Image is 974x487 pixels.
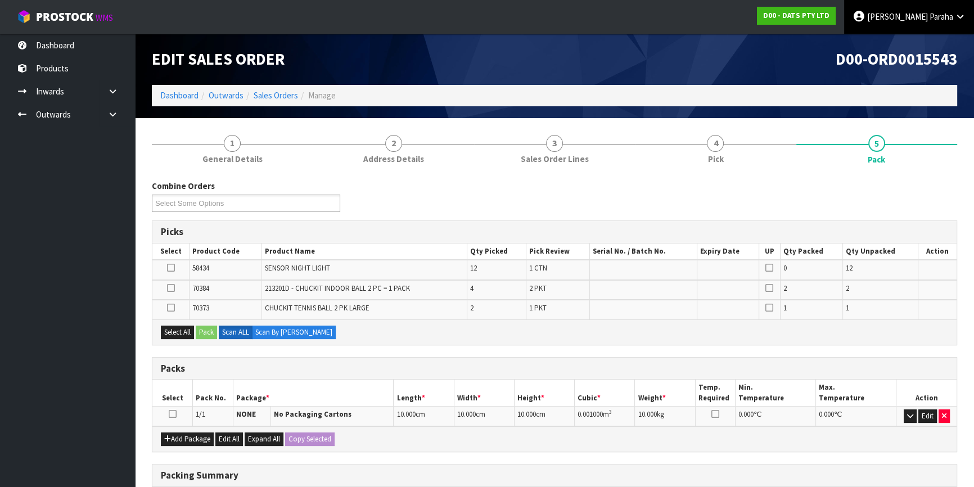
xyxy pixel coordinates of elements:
th: Serial No. / Batch No. [589,243,697,260]
span: 2 [385,135,402,152]
span: General Details [202,153,263,165]
span: 58434 [192,263,209,273]
th: Weight [635,380,695,406]
label: Scan ALL [219,326,252,339]
td: cm [514,407,574,426]
th: Max. Temperature [816,380,896,406]
button: Expand All [245,432,283,446]
th: Qty Packed [780,243,842,260]
span: 1 [224,135,241,152]
span: 5 [868,135,885,152]
th: Product Code [190,243,262,260]
span: 213201D - CHUCKIT INDOOR BALL 2 PC = 1 PACK [265,283,410,293]
th: Cubic [575,380,635,406]
span: Expand All [248,434,280,444]
span: 0.000 [819,409,834,419]
td: ℃ [816,407,896,426]
th: Height [514,380,574,406]
button: Select All [161,326,194,339]
a: Outwards [209,90,243,101]
th: Action [896,380,957,406]
h3: Packs [161,363,948,374]
th: Temp. Required [695,380,736,406]
td: cm [394,407,454,426]
th: Min. Temperature [736,380,816,406]
span: 2 [470,303,474,313]
a: Sales Orders [254,90,298,101]
span: ProStock [36,10,93,24]
th: Pack No. [193,380,233,406]
button: Pack [196,326,217,339]
label: Combine Orders [152,180,215,192]
span: 70384 [192,283,209,293]
td: m [575,407,635,426]
span: 0.000 [738,409,754,419]
span: 70373 [192,303,209,313]
span: 10.000 [638,409,656,419]
button: Edit [918,409,937,423]
span: [PERSON_NAME] [867,11,928,22]
span: D00-ORD0015543 [836,49,957,69]
th: Package [233,380,394,406]
td: ℃ [736,407,816,426]
span: 2 [783,283,787,293]
span: 1 [846,303,849,313]
th: Width [454,380,514,406]
span: 12 [846,263,853,273]
span: Manage [308,90,336,101]
span: 12 [470,263,477,273]
td: kg [635,407,695,426]
th: Expiry Date [697,243,759,260]
th: Qty Unpacked [842,243,918,260]
sup: 3 [609,408,612,416]
span: 2 [846,283,849,293]
label: Scan By [PERSON_NAME] [252,326,336,339]
span: Sales Order Lines [521,153,589,165]
span: 4 [707,135,724,152]
span: 0 [783,263,787,273]
span: Paraha [930,11,953,22]
span: 1 PKT [529,303,547,313]
button: Add Package [161,432,214,446]
span: Pick [707,153,723,165]
strong: D00 - DATS PTY LTD [763,11,829,20]
th: Length [394,380,454,406]
span: 3 [546,135,563,152]
h3: Picks [161,227,948,237]
a: D00 - DATS PTY LTD [757,7,836,25]
span: 1/1 [196,409,205,419]
span: 2 PKT [529,283,547,293]
td: cm [454,407,514,426]
img: cube-alt.png [17,10,31,24]
th: Product Name [262,243,467,260]
span: SENSOR NIGHT LIGHT [265,263,330,273]
th: Select [152,243,190,260]
th: Select [152,380,193,406]
span: 10.000 [517,409,536,419]
th: Qty Picked [467,243,526,260]
span: 1 [783,303,787,313]
th: Action [918,243,957,260]
h3: Packing Summary [161,470,948,481]
span: 4 [470,283,474,293]
span: Pack [868,154,885,165]
span: 10.000 [396,409,415,419]
span: Address Details [363,153,424,165]
strong: NONE [236,409,256,419]
button: Edit All [215,432,243,446]
small: WMS [96,12,113,23]
th: Pick Review [526,243,590,260]
span: CHUCKIT TENNIS BALL 2 PK LARGE [265,303,369,313]
span: 10.000 [457,409,476,419]
span: Edit Sales Order [152,49,285,69]
th: UP [759,243,780,260]
a: Dashboard [160,90,199,101]
button: Copy Selected [285,432,335,446]
span: 1 CTN [529,263,547,273]
span: 0.001000 [578,409,603,419]
strong: No Packaging Cartons [274,409,351,419]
